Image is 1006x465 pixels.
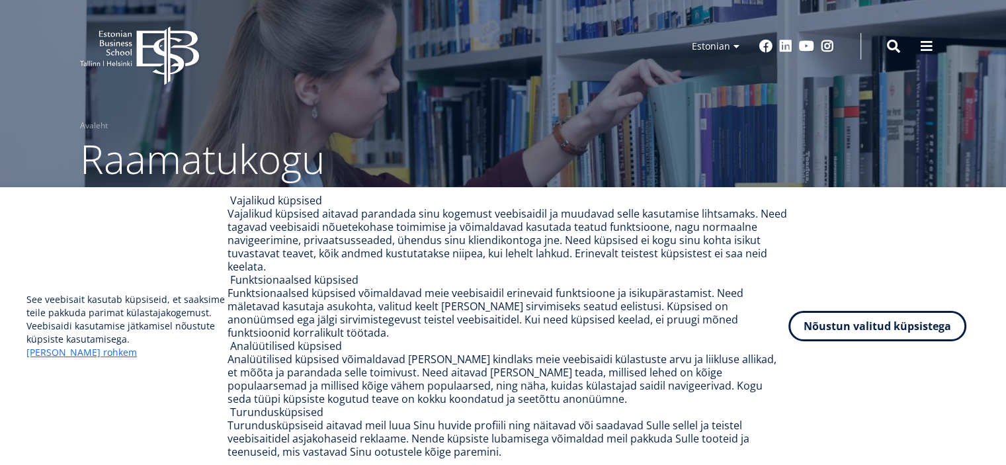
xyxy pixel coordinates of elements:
[779,40,792,53] a: Linkedin
[230,339,342,353] label: Analüütilised küpsised
[230,405,323,419] label: Turundusküpsised
[228,286,788,339] div: Funktsionaalsed küpsised võimaldavad meie veebisaidil erinevaid funktsioone ja isikupärastamist. ...
[230,273,358,287] label: Funktsionaalsed küpsised
[230,193,322,208] label: Vajalikud küpsised
[228,353,788,405] div: Analüütilised küpsised võimaldavad [PERSON_NAME] kindlaks meie veebisaidi külastuste arvu ja liik...
[26,346,137,359] a: [PERSON_NAME] rohkem
[80,119,108,132] a: Avaleht
[228,419,788,458] div: Turundusküpsiseid aitavad meil luua Sinu huvide profiili ning näitavad või saadavad Sulle sellel ...
[26,293,228,359] p: See veebisait kasutab küpsiseid, et saaksime teile pakkuda parimat külastajakogemust. Veebisaidi ...
[759,40,773,53] a: Facebook
[788,311,966,341] button: Nõustun valitud küpsistega
[228,207,788,273] div: Vajalikud küpsised aitavad parandada sinu kogemust veebisaidil ja muudavad selle kasutamise lihts...
[821,40,834,53] a: Instagram
[80,132,325,186] span: Raamatukogu
[799,40,814,53] a: Youtube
